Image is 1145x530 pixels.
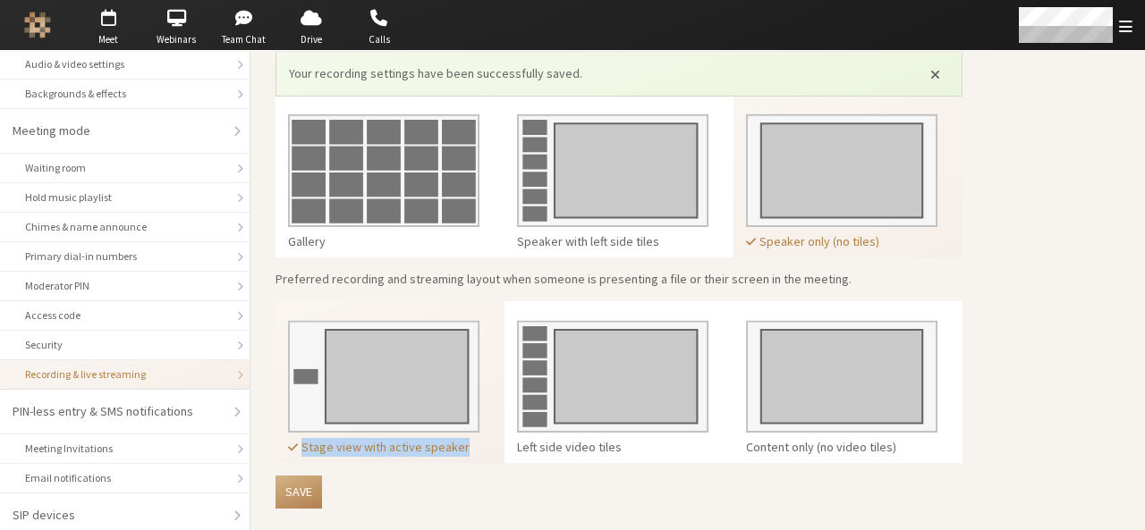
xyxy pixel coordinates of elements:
[288,232,479,251] div: Gallery
[25,337,225,353] div: Security
[276,270,963,289] p: Preferred recording and streaming layout when someone is presenting a file or their screen in the...
[13,402,225,421] div: PIN-less entry & SMS notifications
[1100,484,1132,517] iframe: Chat
[25,86,225,102] div: Backgrounds & effects
[13,506,225,525] div: SIP devices
[25,189,225,206] div: Hold music playlist
[348,32,411,47] span: Calls
[25,470,225,486] div: Email notifications
[746,101,937,227] img: Speaker only (no tiles)
[24,12,51,38] img: Iotum
[920,60,949,87] button: Close alert
[145,32,208,47] span: Webinars
[25,219,225,235] div: Chimes & name announce
[25,278,225,294] div: Moderator PIN
[517,232,708,251] div: Speaker with left side tiles
[517,101,708,227] img: Speaker with left side tiles
[25,307,225,324] div: Access code
[13,122,225,140] div: Meeting mode
[288,438,479,457] div: Stage view with active speaker
[25,56,225,72] div: Audio & video settings
[517,307,708,433] img: Left side video tiles
[746,438,937,457] div: Content only (no video tiles)
[288,101,479,227] img: Gallery
[280,32,343,47] span: Drive
[25,366,225,383] div: Recording & live streaming
[77,32,140,47] span: Meet
[517,438,708,457] div: Left side video tiles
[746,307,937,433] img: Content only (no video tiles)
[746,232,937,251] div: Speaker only (no tiles)
[289,64,908,83] span: Your recording settings have been successfully saved.
[25,248,225,265] div: Primary dial-in numbers
[25,160,225,176] div: Waiting room
[25,441,225,457] div: Meeting Invitations
[288,307,479,433] img: Stage view with active speaker
[213,32,276,47] span: Team Chat
[276,475,322,509] button: Save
